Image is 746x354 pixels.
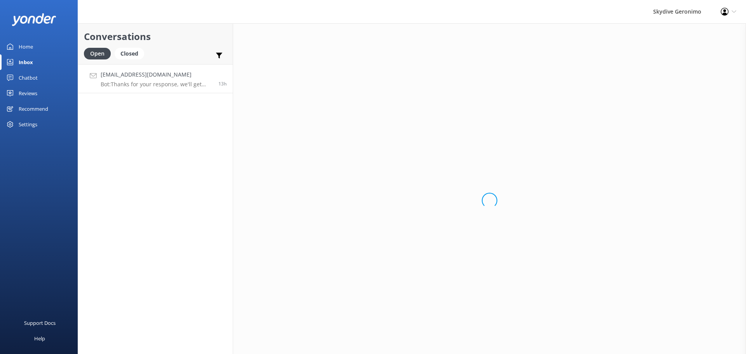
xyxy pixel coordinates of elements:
[84,48,111,59] div: Open
[78,64,233,93] a: [EMAIL_ADDRESS][DOMAIN_NAME]Bot:Thanks for your response, we'll get back to you as soon as we can...
[115,49,148,58] a: Closed
[34,331,45,346] div: Help
[115,48,144,59] div: Closed
[19,70,38,85] div: Chatbot
[12,13,56,26] img: yonder-white-logo.png
[19,85,37,101] div: Reviews
[19,117,37,132] div: Settings
[24,315,56,331] div: Support Docs
[101,81,213,88] p: Bot: Thanks for your response, we'll get back to you as soon as we can during opening hours.
[218,80,227,87] span: Oct 07 2025 09:19pm (UTC +08:00) Australia/Perth
[101,70,213,79] h4: [EMAIL_ADDRESS][DOMAIN_NAME]
[84,49,115,58] a: Open
[19,39,33,54] div: Home
[84,29,227,44] h2: Conversations
[19,54,33,70] div: Inbox
[19,101,48,117] div: Recommend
